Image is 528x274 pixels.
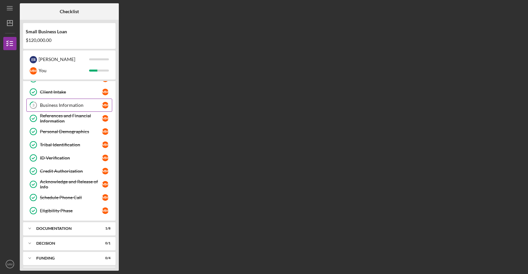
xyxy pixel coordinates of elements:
div: Credit Authorization [40,168,102,174]
div: Eligibility Phase [40,208,102,213]
a: Client IntakeMM [26,85,112,99]
a: Schedule Phone CallMM [26,191,112,204]
div: Funding [36,256,94,260]
a: Credit AuthorizationMM [26,165,112,178]
div: M M [102,102,109,108]
b: Checklist [60,9,79,14]
div: E R [30,56,37,63]
text: MM [7,262,13,266]
a: Personal DemographicsMM [26,125,112,138]
div: 0 / 1 [99,241,111,245]
a: ID VerificationMM [26,151,112,165]
div: M M [102,168,109,174]
div: M M [102,155,109,161]
div: Decision [36,241,94,245]
div: Business Information [40,103,102,108]
div: Documentation [36,227,94,230]
div: You [39,65,89,76]
div: 0 / 4 [99,256,111,260]
div: Tribal Identification [40,142,102,147]
div: Small Business Loan [26,29,113,34]
div: M M [102,89,109,95]
div: M M [30,67,37,75]
div: ID Verification [40,155,102,161]
div: M M [102,181,109,188]
div: M M [102,115,109,122]
div: M M [102,141,109,148]
div: [PERSON_NAME] [39,54,89,65]
div: Schedule Phone Call [40,195,102,200]
div: M M [102,194,109,201]
a: References and Financial InformationMM [26,112,112,125]
div: Personal Demographics [40,129,102,134]
a: Tribal IdentificationMM [26,138,112,151]
div: References and Financial Information [40,113,102,124]
div: M M [102,207,109,214]
button: MM [3,258,16,271]
tspan: 3 [32,103,34,107]
div: 1 / 8 [99,227,111,230]
a: Eligibility PhaseMM [26,204,112,217]
div: M M [102,128,109,135]
a: 3Business InformationMM [26,99,112,112]
div: Acknowledge and Release of Info [40,179,102,190]
div: Client Intake [40,89,102,95]
div: $120,000.00 [26,38,113,43]
a: Acknowledge and Release of InfoMM [26,178,112,191]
